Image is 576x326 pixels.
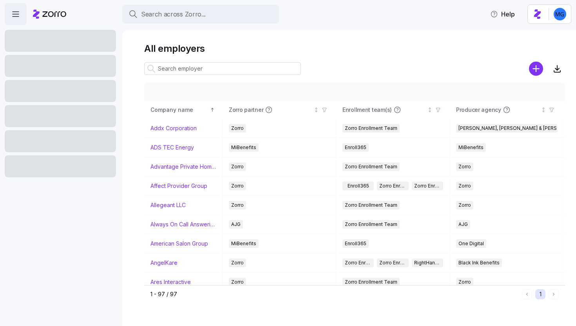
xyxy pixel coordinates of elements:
th: Producer agencyNot sorted [450,101,563,119]
span: Zorro Enrollment Team [345,220,397,229]
span: MiBenefits [231,143,256,152]
span: Zorro [231,201,244,209]
h1: All employers [144,42,565,55]
div: Sorted ascending [210,107,215,113]
span: One Digital [458,239,484,248]
span: Zorro [231,124,244,133]
a: American Salon Group [150,240,208,248]
div: 1 - 97 / 97 [150,290,519,298]
svg: add icon [529,62,543,76]
span: Zorro [458,201,471,209]
a: Always On Call Answering Service [150,220,216,228]
span: Zorro [231,162,244,171]
span: Enroll365 [345,239,366,248]
span: Search across Zorro... [141,9,206,19]
input: Search employer [144,62,301,75]
button: Previous page [522,289,532,299]
span: Zorro [231,259,244,267]
th: Company nameSorted ascending [144,101,223,119]
span: Zorro Enrollment Team [345,124,397,133]
span: Zorro Enrollment Team [345,259,371,267]
span: Zorro partner [229,106,263,114]
span: AJG [231,220,241,229]
span: Zorro Enrollment Team [345,278,397,286]
th: Enrollment team(s)Not sorted [336,101,450,119]
span: Black Ink Benefits [458,259,500,267]
span: Zorro Enrollment Experts [379,259,406,267]
div: Not sorted [541,107,546,113]
div: Company name [150,106,208,114]
span: Enrollment team(s) [342,106,392,114]
span: Zorro [458,162,471,171]
span: Zorro [458,182,471,190]
button: 1 [535,289,545,299]
a: Affect Provider Group [150,182,207,190]
div: Not sorted [313,107,319,113]
span: RightHandMan Financial [414,259,441,267]
span: MiBenefits [458,143,484,152]
img: 61c362f0e1d336c60eacb74ec9823875 [554,8,566,20]
a: Allegeant LLC [150,201,186,209]
span: AJG [458,220,468,229]
div: Not sorted [427,107,433,113]
span: Zorro [231,278,244,286]
span: Producer agency [456,106,501,114]
a: Advantage Private Home Care [150,163,216,171]
a: Addx Corporation [150,124,197,132]
span: Zorro Enrollment Experts [414,182,441,190]
span: Enroll365 [345,143,366,152]
span: Enroll365 [348,182,369,190]
button: Next page [549,289,559,299]
a: AngelKare [150,259,178,267]
th: Zorro partnerNot sorted [223,101,336,119]
a: ADS TEC Energy [150,144,194,151]
span: Zorro Enrollment Team [345,201,397,209]
span: Zorro Enrollment Team [379,182,406,190]
button: Search across Zorro... [122,5,279,24]
span: Help [490,9,515,19]
span: Zorro Enrollment Team [345,162,397,171]
button: Help [484,6,521,22]
a: Ares Interactive [150,278,191,286]
span: Zorro [458,278,471,286]
span: Zorro [231,182,244,190]
span: MiBenefits [231,239,256,248]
